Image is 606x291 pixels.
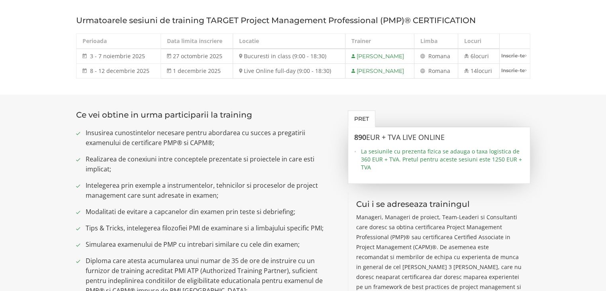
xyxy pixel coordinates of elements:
td: 1 decembrie 2025 [161,64,233,79]
span: locuri [474,52,489,60]
td: [PERSON_NAME] [345,49,414,64]
span: Insusirea cunostintelor necesare pentru abordarea cu succes a pregatirii examenului de certificar... [86,128,336,148]
span: Intelegerea prin exemple a instrumentelor, tehnicilor si proceselor de project management care su... [86,181,336,201]
a: Inscrie-te [500,64,530,77]
td: 14 [458,64,499,79]
a: Inscrie-te [500,49,530,62]
span: Ro [428,67,435,75]
th: Locuri [458,34,499,49]
td: Live Online full-day (9:00 - 18:30) [233,64,345,79]
a: Pret [348,110,375,127]
span: La sesiunile cu prezenta fizica se adauga o taxa logistica de 360 EUR + TVA. Pretul pentru aceste... [361,147,524,171]
span: Ro [428,52,435,60]
td: Bucuresti in class (9:00 - 18:30) [233,49,345,64]
span: mana [435,67,450,75]
span: EUR + TVA LIVE ONLINE [366,132,445,142]
th: Limba [414,34,458,49]
h3: Ce vei obtine in urma participarii la training [76,110,336,119]
span: 3 - 7 noiembrie 2025 [90,52,145,60]
td: [PERSON_NAME] [345,64,414,79]
h3: Cui i se adreseaza trainingul [356,200,522,208]
td: 6 [458,49,499,64]
span: Simularea examenului de PMP cu intrebari similare cu cele din examen; [86,240,336,250]
span: Modalitati de evitare a capcanelor din examen prin teste si debriefing; [86,207,336,217]
h3: Urmatoarele sesiuni de training TARGET Project Management Professional (PMP)® CERTIFICATION [76,16,530,25]
span: Tips & Tricks, intelegerea filozofiei PMI de examinare si a limbajului specific PMI; [86,223,336,233]
th: Locatie [233,34,345,49]
h3: 890 [354,134,524,142]
th: Perioada [76,34,161,49]
span: locuri [477,67,492,75]
span: Realizarea de conexiuni intre conceptele prezentate si proiectele in care esti implicat; [86,154,336,174]
th: Trainer [345,34,414,49]
span: 8 - 12 decembrie 2025 [90,67,149,75]
th: Data limita inscriere [161,34,233,49]
td: 27 octombrie 2025 [161,49,233,64]
span: mana [435,52,450,60]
